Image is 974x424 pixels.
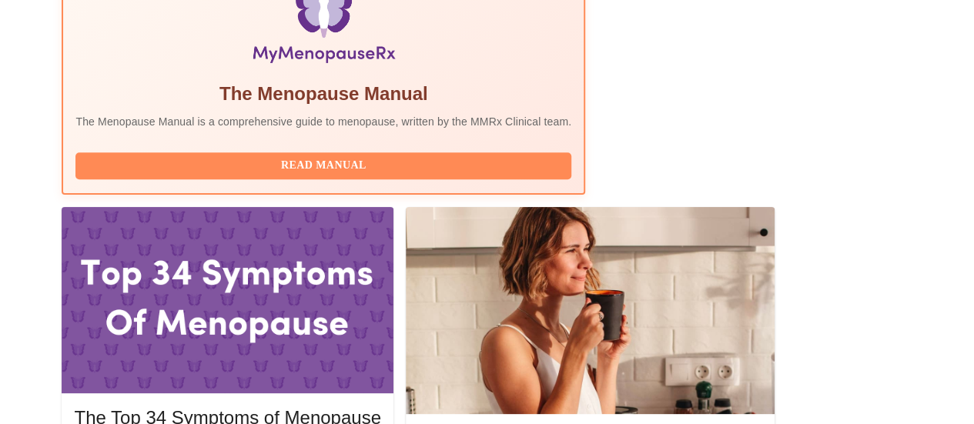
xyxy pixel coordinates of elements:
[75,82,571,106] h5: The Menopause Manual
[75,152,571,179] button: Read Manual
[75,158,575,171] a: Read Manual
[75,114,571,129] p: The Menopause Manual is a comprehensive guide to menopause, written by the MMRx Clinical team.
[91,156,556,175] span: Read Manual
